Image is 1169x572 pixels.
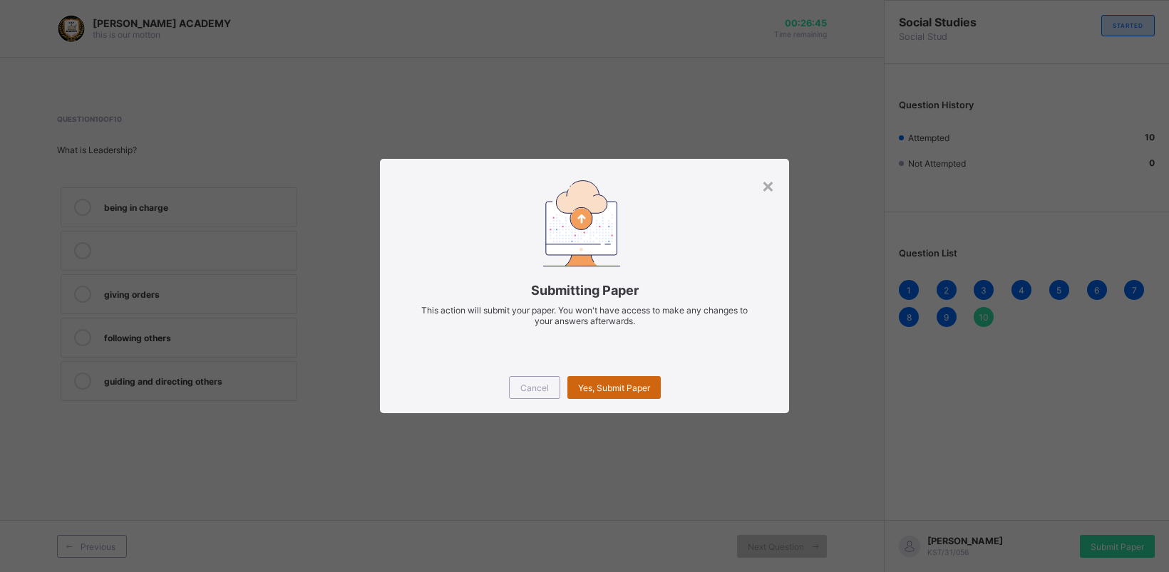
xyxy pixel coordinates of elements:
span: Submitting Paper [401,283,768,298]
span: Yes, Submit Paper [578,383,650,393]
span: This action will submit your paper. You won't have access to make any changes to your answers aft... [421,305,748,326]
img: submitting-paper.7509aad6ec86be490e328e6d2a33d40a.svg [543,180,620,266]
div: × [761,173,775,197]
span: Cancel [520,383,549,393]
